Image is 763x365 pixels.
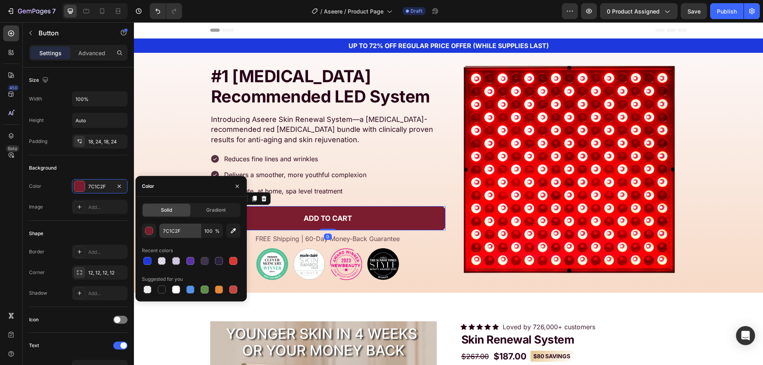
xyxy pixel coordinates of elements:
[327,342,474,352] p: or 4 interest-free payments of $46.75 with
[29,95,42,102] div: Width
[369,300,461,309] p: Loved by 726,000+ customers
[681,3,707,19] button: Save
[359,327,393,341] div: $187.00
[159,224,201,238] input: Eg: FFFFFF
[29,290,47,297] div: Shadow
[327,328,356,340] div: $267.00
[88,204,126,211] div: Add...
[134,22,763,365] iframe: Design area
[52,6,56,16] p: 7
[190,211,198,218] div: 0
[687,8,701,15] span: Save
[8,85,19,91] div: 450
[29,316,39,323] div: Icon
[329,43,541,255] img: gempages_543059729656579076-06e0d3fa-5672-42ba-9b2c-3e8131479571.png
[170,191,218,201] p: ADD TO CART
[206,207,226,214] span: Gradient
[39,28,106,38] p: Button
[88,249,126,256] div: Add...
[86,173,104,180] div: Button
[717,7,737,15] div: Publish
[215,228,220,235] span: %
[29,230,43,237] div: Shape
[88,183,111,190] div: 7C1C2F
[736,326,755,345] div: Open Intercom Messenger
[600,3,678,19] button: 0 product assigned
[159,226,191,258] img: gempages_543059729656579076-6db2068c-e6ec-4922-b8a2-aa68485cda4b.webp
[233,226,265,258] img: gempages_543059729656579076-5ebd8a51-4b56-4c60-a93e-5d09e4865ec8.png
[29,183,41,190] div: Color
[29,75,50,86] div: Size
[78,49,105,57] p: Advanced
[72,113,127,127] input: Auto
[6,145,19,152] div: Beta
[39,49,62,57] p: Settings
[142,276,183,283] div: Suggested for you
[324,7,383,15] span: Aseere / Product Page
[29,203,43,211] div: Image
[196,226,228,258] img: gempages_543059729656579076-1bb29203-43ca-47e7-8441-fb3ba1feb243.png
[3,3,59,19] button: 7
[29,117,44,124] div: Height
[88,269,126,276] div: 12, 12, 12, 12
[142,247,173,254] div: Recent colors
[161,207,172,214] span: Solid
[77,212,311,221] p: FREE Shipping | 60-Day Money-Back Guarantee
[29,342,39,349] div: Text
[710,3,744,19] button: Publish
[88,138,126,145] div: 18, 24, 18, 24
[88,290,126,297] div: Add...
[29,248,45,255] div: Border
[142,183,154,190] div: Color
[122,226,154,258] img: gempages_543059729656579076-fefbedf3-812a-453c-9e0f-966685ea8c82.webp
[29,269,45,276] div: Corner
[320,7,322,15] span: /
[72,92,127,106] input: Auto
[607,7,660,15] span: 0 product assigned
[150,3,182,19] div: Undo/Redo
[411,8,422,15] span: Draft
[29,138,47,145] div: Padding
[399,330,436,337] strong: $80 SAVINGS
[29,164,56,172] div: Background
[327,310,553,325] a: Skin Renewal System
